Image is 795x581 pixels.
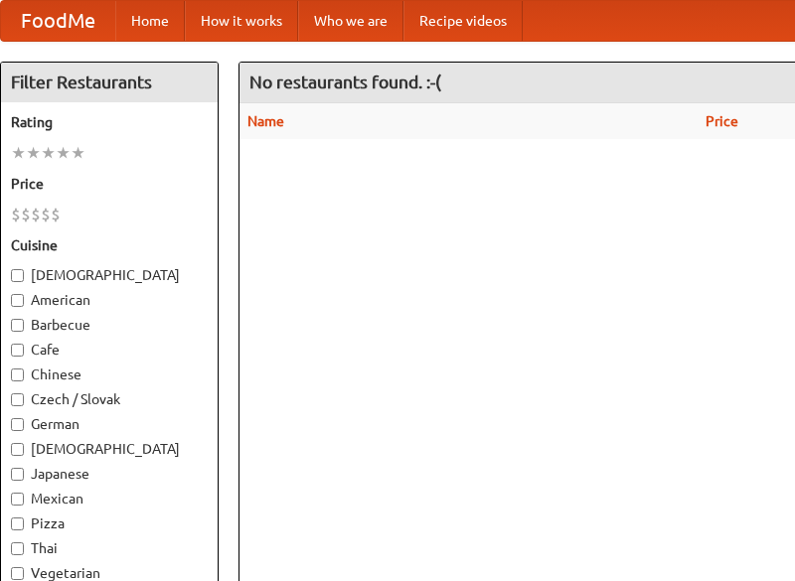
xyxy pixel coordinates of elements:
li: $ [31,204,41,225]
li: ★ [26,142,41,164]
h5: Cuisine [11,235,208,255]
input: Mexican [11,493,24,506]
label: Chinese [11,364,208,384]
label: Czech / Slovak [11,389,208,409]
li: ★ [56,142,71,164]
label: [DEMOGRAPHIC_DATA] [11,265,208,285]
li: $ [41,204,51,225]
input: Thai [11,542,24,555]
input: German [11,418,24,431]
input: Czech / Slovak [11,393,24,406]
a: How it works [185,1,298,41]
label: Mexican [11,489,208,508]
input: Vegetarian [11,567,24,580]
label: Thai [11,538,208,558]
li: $ [51,204,61,225]
h5: Rating [11,112,208,132]
input: Chinese [11,368,24,381]
label: Barbecue [11,315,208,335]
a: Home [115,1,185,41]
input: Barbecue [11,319,24,332]
input: [DEMOGRAPHIC_DATA] [11,443,24,456]
h5: Price [11,174,208,194]
ng-pluralize: No restaurants found. :-( [249,73,441,91]
label: Cafe [11,340,208,360]
input: Pizza [11,517,24,530]
li: $ [21,204,31,225]
label: Japanese [11,464,208,484]
label: Pizza [11,513,208,533]
a: Recipe videos [403,1,523,41]
li: ★ [11,142,26,164]
a: Who we are [298,1,403,41]
a: Price [706,113,738,129]
input: Japanese [11,468,24,481]
label: German [11,414,208,434]
label: American [11,290,208,310]
input: American [11,294,24,307]
a: Name [247,113,284,129]
h4: Filter Restaurants [1,63,218,102]
li: $ [11,204,21,225]
li: ★ [71,142,85,164]
a: FoodMe [1,1,115,41]
li: ★ [41,142,56,164]
input: Cafe [11,344,24,357]
input: [DEMOGRAPHIC_DATA] [11,269,24,282]
label: [DEMOGRAPHIC_DATA] [11,439,208,459]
